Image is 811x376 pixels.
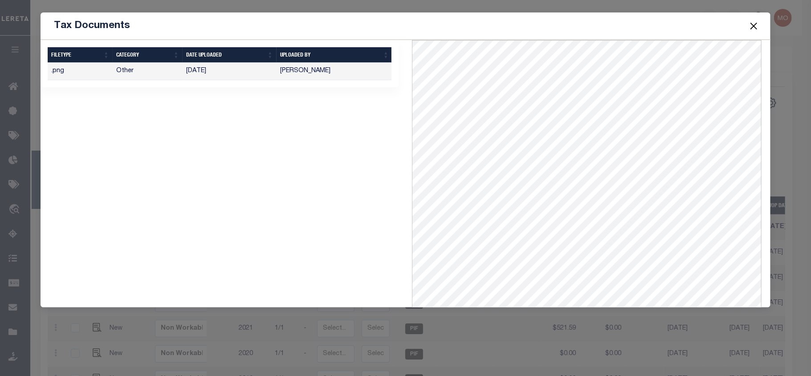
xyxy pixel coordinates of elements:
th: CATEGORY: activate to sort column ascending [113,47,183,63]
td: Other [113,63,183,80]
th: Date Uploaded: activate to sort column ascending [183,47,277,63]
td: [DATE] [183,63,277,80]
th: Uploaded By: activate to sort column ascending [277,47,392,63]
th: FileType: activate to sort column ascending [48,47,113,63]
td: .png [48,63,113,80]
td: [PERSON_NAME] [277,63,392,80]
